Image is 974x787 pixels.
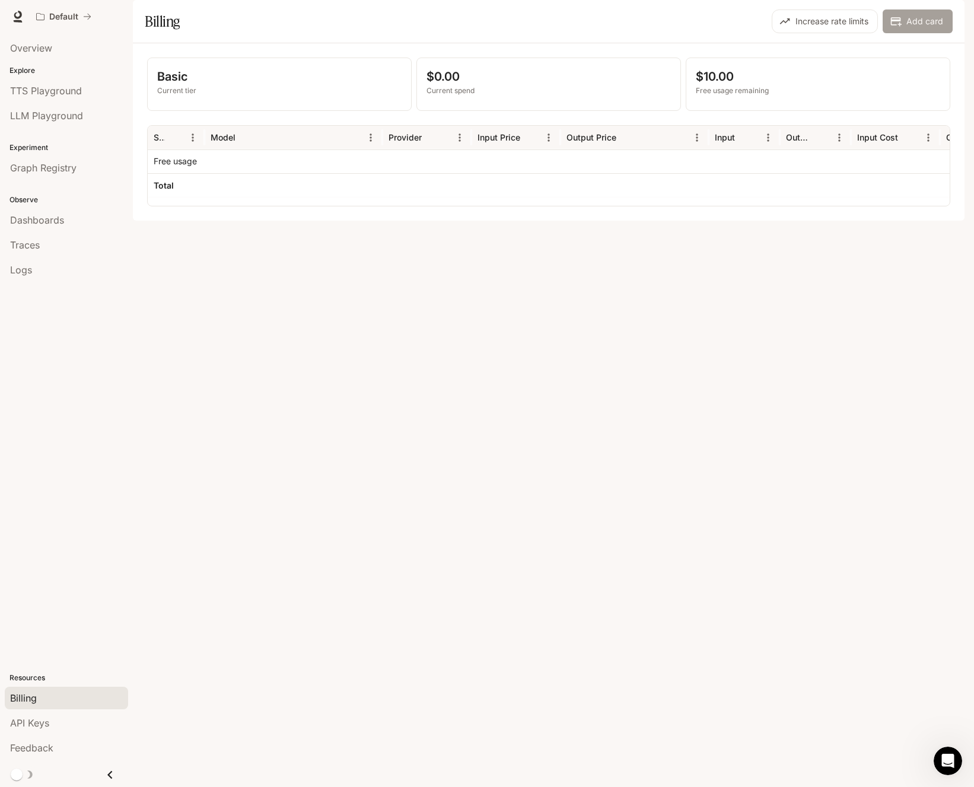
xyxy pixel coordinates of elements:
[736,129,754,146] button: Sort
[145,9,180,33] h1: Billing
[478,132,520,142] div: Input Price
[362,129,380,146] button: Menu
[154,132,165,142] div: Service
[883,9,953,33] button: Add card
[899,129,917,146] button: Sort
[566,132,616,142] div: Output Price
[166,129,184,146] button: Sort
[830,129,848,146] button: Menu
[157,68,402,85] p: Basic
[759,129,777,146] button: Menu
[934,747,962,775] iframe: Intercom live chat
[237,129,254,146] button: Sort
[451,129,469,146] button: Menu
[154,180,174,192] h6: Total
[786,132,811,142] div: Output
[157,85,402,96] p: Current tier
[857,132,898,142] div: Input Cost
[772,9,878,33] button: Increase rate limits
[688,129,706,146] button: Menu
[184,129,202,146] button: Menu
[426,68,671,85] p: $0.00
[715,132,735,142] div: Input
[426,85,671,96] p: Current spend
[211,132,235,142] div: Model
[696,85,940,96] p: Free usage remaining
[540,129,558,146] button: Menu
[389,132,422,142] div: Provider
[617,129,635,146] button: Sort
[154,155,197,167] p: Free usage
[49,12,78,22] p: Default
[919,129,937,146] button: Menu
[423,129,441,146] button: Sort
[696,68,940,85] p: $10.00
[521,129,539,146] button: Sort
[813,129,830,146] button: Sort
[31,5,97,28] button: All workspaces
